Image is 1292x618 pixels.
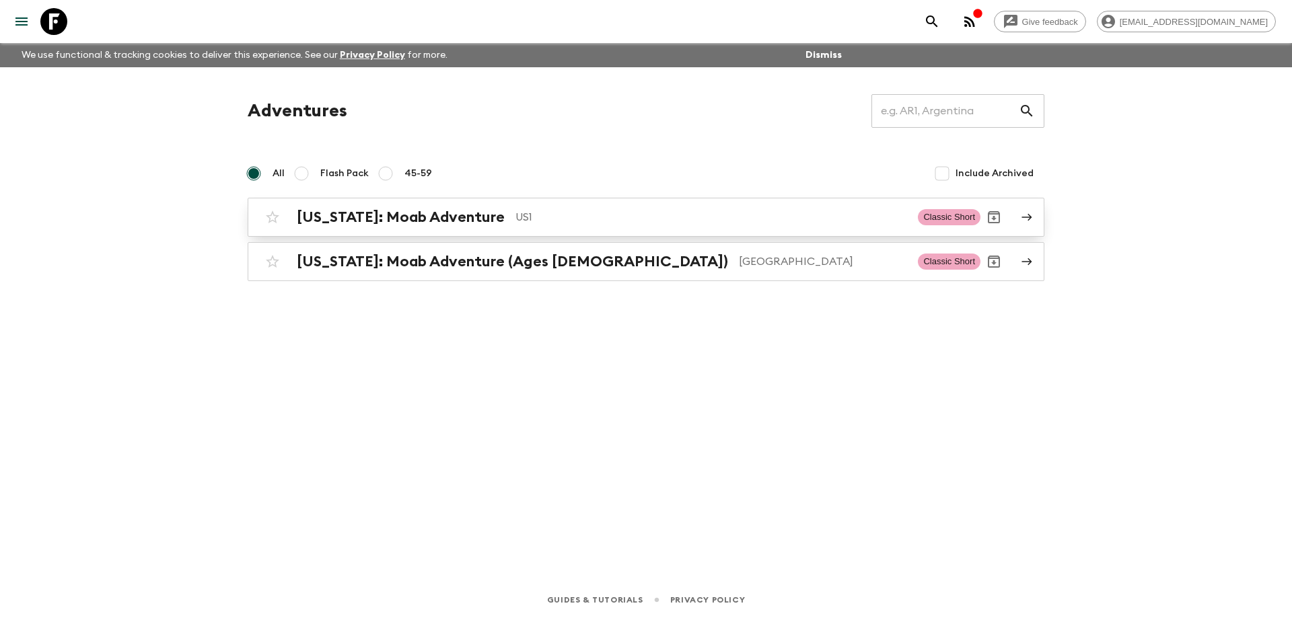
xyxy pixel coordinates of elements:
[919,8,945,35] button: search adventures
[340,50,405,60] a: Privacy Policy
[670,592,745,607] a: Privacy Policy
[547,592,643,607] a: Guides & Tutorials
[956,167,1034,180] span: Include Archived
[404,167,432,180] span: 45-59
[994,11,1086,32] a: Give feedback
[871,92,1019,130] input: e.g. AR1, Argentina
[248,242,1044,281] a: [US_STATE]: Moab Adventure (Ages [DEMOGRAPHIC_DATA])[GEOGRAPHIC_DATA]Classic ShortArchive
[980,248,1007,275] button: Archive
[918,209,980,225] span: Classic Short
[980,204,1007,231] button: Archive
[1112,17,1275,27] span: [EMAIL_ADDRESS][DOMAIN_NAME]
[802,46,845,65] button: Dismiss
[273,167,285,180] span: All
[248,198,1044,237] a: [US_STATE]: Moab AdventureUS1Classic ShortArchive
[248,98,347,124] h1: Adventures
[918,254,980,270] span: Classic Short
[739,254,907,270] p: [GEOGRAPHIC_DATA]
[297,208,505,226] h2: [US_STATE]: Moab Adventure
[297,253,728,270] h2: [US_STATE]: Moab Adventure (Ages [DEMOGRAPHIC_DATA])
[16,43,453,67] p: We use functional & tracking cookies to deliver this experience. See our for more.
[320,167,369,180] span: Flash Pack
[1015,17,1085,27] span: Give feedback
[8,8,35,35] button: menu
[515,209,907,225] p: US1
[1097,11,1276,32] div: [EMAIL_ADDRESS][DOMAIN_NAME]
